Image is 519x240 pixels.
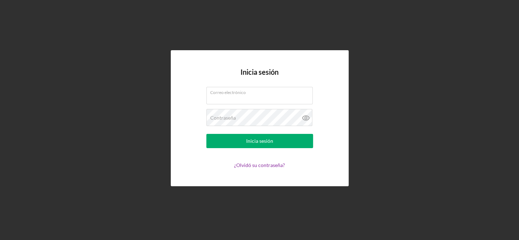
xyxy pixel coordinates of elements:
div: Inicia sesión [246,134,273,148]
label: Contraseña [210,115,236,121]
a: ¿Olvidó su contraseña? [234,162,285,168]
h4: Inicia sesión [240,68,279,87]
label: Correo electrónico [210,87,313,95]
button: Inicia sesión [206,134,313,148]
